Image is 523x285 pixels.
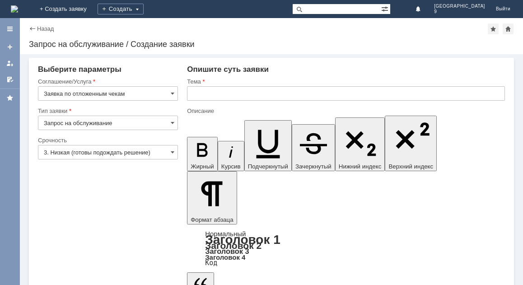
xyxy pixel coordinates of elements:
[335,117,385,171] button: Нижний индекс
[205,240,261,251] a: Заголовок 2
[187,231,505,266] div: Формат абзаца
[205,230,246,238] a: Нормальный
[98,4,144,14] div: Создать
[488,23,499,34] div: Добавить в избранное
[3,40,17,54] a: Создать заявку
[388,163,433,170] span: Верхний индекс
[3,56,17,70] a: Мои заявки
[187,137,218,171] button: Жирный
[37,25,54,32] a: Назад
[503,23,514,34] div: Сделать домашней страницей
[339,163,382,170] span: Нижний индекс
[248,163,288,170] span: Подчеркнутый
[3,72,17,87] a: Мои согласования
[38,137,176,143] div: Срочность
[38,108,176,114] div: Тип заявки
[187,171,237,224] button: Формат абзаца
[205,259,217,267] a: Код
[191,163,214,170] span: Жирный
[205,233,280,247] a: Заголовок 1
[187,79,503,84] div: Тема
[292,124,335,171] button: Зачеркнутый
[381,4,390,13] span: Расширенный поиск
[434,9,485,14] span: 9
[218,141,244,171] button: Курсив
[187,108,503,114] div: Описание
[244,120,292,171] button: Подчеркнутый
[295,163,332,170] span: Зачеркнутый
[38,65,121,74] span: Выберите параметры
[385,116,437,171] button: Верхний индекс
[205,253,245,261] a: Заголовок 4
[29,40,514,49] div: Запрос на обслуживание / Создание заявки
[11,5,18,13] a: Перейти на домашнюю страницу
[191,216,233,223] span: Формат абзаца
[221,163,241,170] span: Курсив
[434,4,485,9] span: [GEOGRAPHIC_DATA]
[187,65,269,74] span: Опишите суть заявки
[38,79,176,84] div: Соглашение/Услуга
[11,5,18,13] img: logo
[205,247,249,255] a: Заголовок 3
